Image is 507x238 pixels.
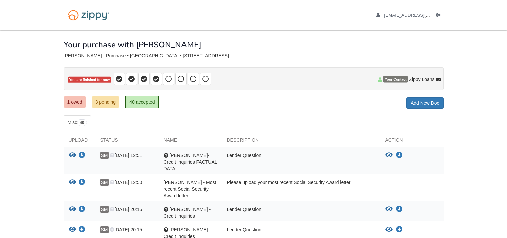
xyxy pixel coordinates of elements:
span: Zippy Loans [409,76,434,83]
button: View Fredda Morrison - Credit Inquiries [385,206,393,213]
span: [PERSON_NAME] - Most recent Social Security Award letter [164,180,216,198]
div: [PERSON_NAME] - Purchase • [GEOGRAPHIC_DATA] • [STREET_ADDRESS] [64,53,444,59]
div: Upload [64,137,95,147]
a: Add New Doc [406,97,444,109]
button: View Fredda Morrison - Most recent Social Security Award letter [69,179,76,186]
span: [PERSON_NAME]- Credit Inquiries FACTUAL DATA [164,153,217,171]
a: Log out [436,13,444,19]
span: [PERSON_NAME] - Credit Inquiries [164,207,211,219]
a: 3 pending [92,96,120,108]
a: 40 accepted [125,96,159,108]
a: edit profile [376,13,461,19]
span: SM [100,179,109,186]
div: Status [95,137,159,147]
span: [DATE] 12:50 [110,180,142,185]
a: Misc [64,115,91,130]
span: SM [100,152,109,159]
button: View Susan Morrison - Credit Inquiries [69,226,76,233]
a: Download Susan Morrison - Credit Inquiries [79,227,85,233]
span: boopinsuz@hotmail.com [384,13,460,18]
a: Download Fredda Morrison - Most recent Social Security Award letter [79,180,85,185]
span: [DATE] 20:15 [110,207,142,212]
div: Please upload your most recent Social Security Award letter. [222,179,380,199]
div: Lender Question [222,152,380,172]
a: Download Fredda Morrison - Credit Inquiries [396,207,403,212]
a: Download Susan Morrison - Credit Inquiries [396,227,403,232]
div: Action [380,137,444,147]
span: [DATE] 12:51 [110,153,142,158]
img: Logo [64,7,113,24]
span: SM [100,226,109,233]
button: View Fredda Morrison - Credit Inquiries [69,206,76,213]
span: 40 [77,119,87,126]
a: 1 owed [64,96,86,108]
button: View Susan Morrison- Credit Inquiries FACTUAL DATA [385,152,393,159]
span: SM [100,206,109,213]
a: Download Fredda Morrison - Credit Inquiries [79,207,85,212]
span: Your Contact [383,76,408,83]
div: Description [222,137,380,147]
a: Download Susan Morrison- Credit Inquiries FACTUAL DATA [396,153,403,158]
div: Lender Question [222,206,380,219]
button: View Susan Morrison- Credit Inquiries FACTUAL DATA [69,152,76,159]
span: [DATE] 20:15 [110,227,142,232]
a: Download Susan Morrison- Credit Inquiries FACTUAL DATA [79,153,85,158]
span: You are finished for now [68,77,111,83]
button: View Susan Morrison - Credit Inquiries [385,226,393,233]
h1: Your purchase with [PERSON_NAME] [64,40,201,49]
div: Name [159,137,222,147]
